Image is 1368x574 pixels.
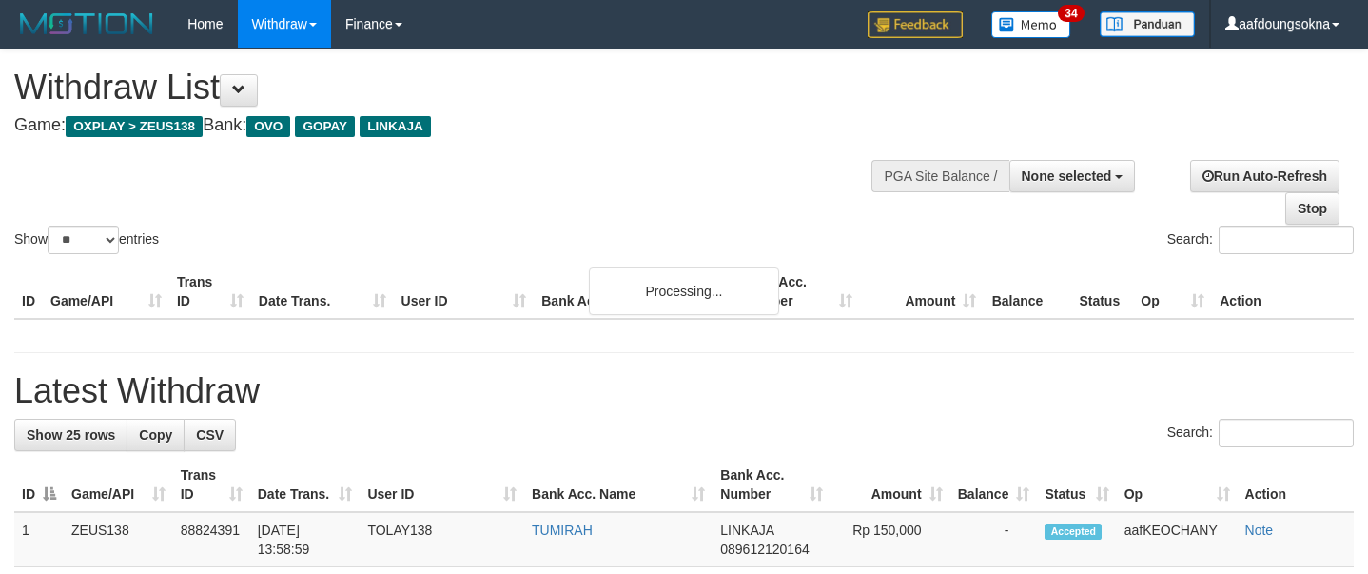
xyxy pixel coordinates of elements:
[1117,458,1238,512] th: Op: activate to sort column ascending
[251,265,394,319] th: Date Trans.
[831,458,950,512] th: Amount: activate to sort column ascending
[169,265,251,319] th: Trans ID
[184,419,236,451] a: CSV
[984,265,1071,319] th: Balance
[1117,512,1238,567] td: aafKEOCHANY
[1037,458,1116,512] th: Status: activate to sort column ascending
[14,10,159,38] img: MOTION_logo.png
[250,458,361,512] th: Date Trans.: activate to sort column ascending
[534,265,734,319] th: Bank Acc. Name
[991,11,1071,38] img: Button%20Memo.svg
[14,265,43,319] th: ID
[871,160,1008,192] div: PGA Site Balance /
[14,458,64,512] th: ID: activate to sort column descending
[1071,265,1133,319] th: Status
[950,512,1038,567] td: -
[532,523,593,538] a: TUMIRAH
[1100,11,1195,37] img: panduan.png
[139,427,172,443] span: Copy
[713,458,831,512] th: Bank Acc. Number: activate to sort column ascending
[360,116,431,137] span: LINKAJA
[1219,226,1354,254] input: Search:
[868,11,963,38] img: Feedback.jpg
[394,265,535,319] th: User ID
[64,458,173,512] th: Game/API: activate to sort column ascending
[589,267,779,315] div: Processing...
[1245,523,1274,538] a: Note
[14,372,1354,410] h1: Latest Withdraw
[1133,265,1212,319] th: Op
[1167,419,1354,447] label: Search:
[48,226,119,254] select: Showentries
[1022,168,1112,184] span: None selected
[1238,458,1354,512] th: Action
[64,512,173,567] td: ZEUS138
[360,512,524,567] td: TOLAY138
[14,419,127,451] a: Show 25 rows
[295,116,355,137] span: GOPAY
[196,427,224,443] span: CSV
[14,512,64,567] td: 1
[860,265,985,319] th: Amount
[246,116,290,137] span: OVO
[14,116,893,135] h4: Game: Bank:
[735,265,860,319] th: Bank Acc. Number
[27,427,115,443] span: Show 25 rows
[524,458,713,512] th: Bank Acc. Name: activate to sort column ascending
[250,512,361,567] td: [DATE] 13:58:59
[831,512,950,567] td: Rp 150,000
[1045,524,1102,540] span: Accepted
[1285,192,1339,225] a: Stop
[173,458,250,512] th: Trans ID: activate to sort column ascending
[1212,265,1354,319] th: Action
[1009,160,1136,192] button: None selected
[43,265,169,319] th: Game/API
[360,458,524,512] th: User ID: activate to sort column ascending
[127,419,185,451] a: Copy
[66,116,203,137] span: OXPLAY > ZEUS138
[1190,160,1339,192] a: Run Auto-Refresh
[1167,226,1354,254] label: Search:
[1219,419,1354,447] input: Search:
[14,226,159,254] label: Show entries
[720,523,773,538] span: LINKAJA
[14,69,893,107] h1: Withdraw List
[720,542,809,557] span: Copy 089612120164 to clipboard
[173,512,250,567] td: 88824391
[950,458,1038,512] th: Balance: activate to sort column ascending
[1058,5,1084,22] span: 34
